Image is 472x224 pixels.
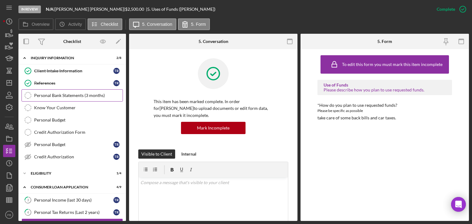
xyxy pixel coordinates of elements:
[34,198,113,203] div: Personal Income (last 30 days)
[377,39,392,44] div: 5. Form
[342,62,442,67] div: To edit this form you must mark this item incomplete
[199,39,228,44] div: 5. Conversation
[101,22,118,27] label: Checklist
[27,210,29,214] tspan: 4
[63,39,81,44] div: Checklist
[18,6,41,13] div: In Review
[31,172,106,175] div: Eligibility
[125,7,146,12] div: $2,500.00
[68,22,82,27] label: Activity
[34,93,123,98] div: Personal Bank Statements (3 months)
[18,18,53,30] button: Overview
[181,122,246,134] button: Mark Incomplete
[22,65,123,77] a: Client Intake Informationtr
[110,172,121,175] div: 1 / 4
[27,198,29,202] tspan: 3
[317,103,452,108] div: *How do you plan to use requested funds?
[113,68,120,74] div: t r
[317,108,452,114] div: Please be specific as possible
[110,56,121,60] div: 2 / 8
[55,18,86,30] button: Activity
[22,206,123,218] a: 4Personal Tax Returns (Last 2 years)tr
[34,210,113,215] div: Personal Tax Returns (Last 2 years)
[31,185,106,189] div: Consumer Loan Application
[451,197,466,212] div: Open Intercom Messenger
[3,209,15,221] button: PB
[437,3,455,15] div: Complete
[34,81,113,86] div: References
[178,149,199,159] button: Internal
[324,83,446,87] div: Use of Funds
[142,22,172,27] label: 5. Conversation
[129,18,176,30] button: 5. Conversation
[138,149,175,159] button: Visible to Client
[7,213,11,217] text: PB
[22,151,123,163] a: Credit Authorizationtr
[55,7,125,12] div: [PERSON_NAME] [PERSON_NAME] |
[110,185,121,189] div: 4 / 9
[22,77,123,89] a: Referencestr
[178,18,210,30] button: 5. Form
[191,22,206,27] label: 5. Form
[22,102,123,114] a: Know Your Customer
[32,22,49,27] label: Overview
[22,138,123,151] a: Personal Budgettr
[22,89,123,102] a: Personal Bank Statements (3 months)
[154,98,273,119] p: This item has been marked complete. In order for [PERSON_NAME] to upload documents or edit form d...
[141,149,172,159] div: Visible to Client
[146,7,215,12] div: | 5. Uses of Funds ([PERSON_NAME])
[181,149,196,159] div: Internal
[22,114,123,126] a: Personal Budget
[113,209,120,215] div: t r
[34,142,113,147] div: Personal Budget
[34,130,123,135] div: Credit Authorization Form
[113,197,120,203] div: t r
[34,68,113,73] div: Client Intake Information
[113,141,120,148] div: t r
[46,7,55,12] div: |
[34,154,113,159] div: Credit Authorization
[46,6,53,12] b: N/A
[31,56,106,60] div: Inquiry Information
[113,154,120,160] div: t r
[431,3,469,15] button: Complete
[34,105,123,110] div: Know Your Customer
[88,18,122,30] button: Checklist
[197,122,230,134] div: Mark Incomplete
[113,80,120,86] div: t r
[324,87,446,92] div: Please describe how you plan to use requested funds.
[22,126,123,138] a: Credit Authorization Form
[34,118,123,122] div: Personal Budget
[22,194,123,206] a: 3Personal Income (last 30 days)tr
[317,115,396,120] div: take care of some back bills and car taxes.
